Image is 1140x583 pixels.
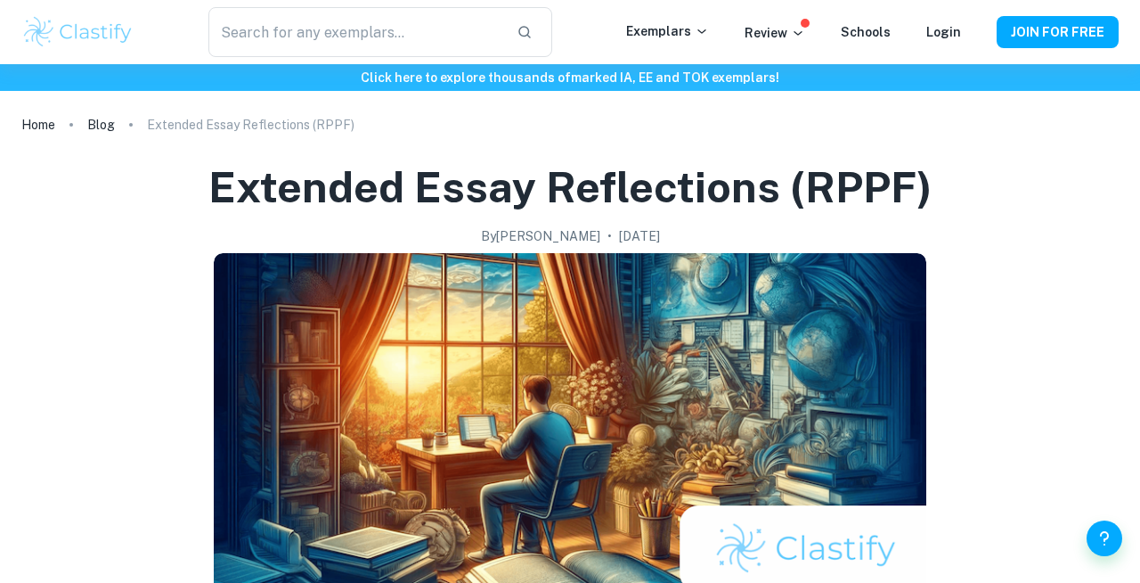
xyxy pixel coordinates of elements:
[4,68,1136,87] h6: Click here to explore thousands of marked IA, EE and TOK exemplars !
[619,226,660,246] h2: [DATE]
[208,7,502,57] input: Search for any exemplars...
[926,25,961,39] a: Login
[626,21,709,41] p: Exemplars
[481,226,600,246] h2: By [PERSON_NAME]
[1087,521,1122,556] button: Help and Feedback
[841,25,891,39] a: Schools
[745,23,805,43] p: Review
[87,112,115,137] a: Blog
[607,226,612,246] p: •
[208,159,932,216] h1: Extended Essay Reflections (RPPF)
[21,112,55,137] a: Home
[21,14,134,50] img: Clastify logo
[997,16,1119,48] button: JOIN FOR FREE
[147,115,354,135] p: Extended Essay Reflections (RPPF)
